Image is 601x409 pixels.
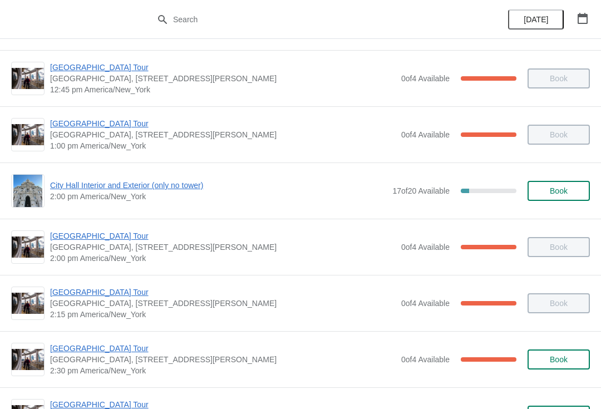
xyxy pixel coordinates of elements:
[508,9,564,29] button: [DATE]
[50,140,396,151] span: 1:00 pm America/New_York
[50,287,396,298] span: [GEOGRAPHIC_DATA] Tour
[50,365,396,376] span: 2:30 pm America/New_York
[50,191,387,202] span: 2:00 pm America/New_York
[50,230,396,242] span: [GEOGRAPHIC_DATA] Tour
[50,180,387,191] span: City Hall Interior and Exterior (only no tower)
[50,73,396,84] span: [GEOGRAPHIC_DATA], [STREET_ADDRESS][PERSON_NAME]
[528,181,590,201] button: Book
[12,349,44,371] img: City Hall Tower Tour | City Hall Visitor Center, 1400 John F Kennedy Boulevard Suite 121, Philade...
[528,349,590,369] button: Book
[392,186,450,195] span: 17 of 20 Available
[550,355,568,364] span: Book
[50,62,396,73] span: [GEOGRAPHIC_DATA] Tour
[50,242,396,253] span: [GEOGRAPHIC_DATA], [STREET_ADDRESS][PERSON_NAME]
[401,74,450,83] span: 0 of 4 Available
[13,175,43,207] img: City Hall Interior and Exterior (only no tower) | | 2:00 pm America/New_York
[401,299,450,308] span: 0 of 4 Available
[524,15,548,24] span: [DATE]
[50,253,396,264] span: 2:00 pm America/New_York
[50,118,396,129] span: [GEOGRAPHIC_DATA] Tour
[401,355,450,364] span: 0 of 4 Available
[50,343,396,354] span: [GEOGRAPHIC_DATA] Tour
[12,293,44,314] img: City Hall Tower Tour | City Hall Visitor Center, 1400 John F Kennedy Boulevard Suite 121, Philade...
[12,124,44,146] img: City Hall Tower Tour | City Hall Visitor Center, 1400 John F Kennedy Boulevard Suite 121, Philade...
[50,298,396,309] span: [GEOGRAPHIC_DATA], [STREET_ADDRESS][PERSON_NAME]
[12,236,44,258] img: City Hall Tower Tour | City Hall Visitor Center, 1400 John F Kennedy Boulevard Suite 121, Philade...
[401,243,450,252] span: 0 of 4 Available
[50,129,396,140] span: [GEOGRAPHIC_DATA], [STREET_ADDRESS][PERSON_NAME]
[12,68,44,90] img: City Hall Tower Tour | City Hall Visitor Center, 1400 John F Kennedy Boulevard Suite 121, Philade...
[173,9,451,29] input: Search
[550,186,568,195] span: Book
[50,84,396,95] span: 12:45 pm America/New_York
[50,354,396,365] span: [GEOGRAPHIC_DATA], [STREET_ADDRESS][PERSON_NAME]
[401,130,450,139] span: 0 of 4 Available
[50,309,396,320] span: 2:15 pm America/New_York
